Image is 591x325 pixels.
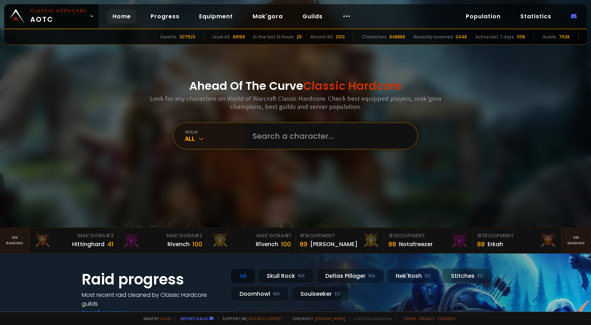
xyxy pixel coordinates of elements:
[295,228,384,253] a: #1Equipment89[PERSON_NAME]
[249,316,284,321] a: Buy me a coffee
[303,78,402,94] span: Classic Hardcore
[256,240,278,249] div: Rîvench
[437,316,456,321] a: Consent
[315,316,345,321] a: [DOMAIN_NAME]
[419,316,434,321] a: Privacy
[118,228,207,253] a: Mak'Gora#2Rivench100
[273,290,280,298] small: NA
[388,232,468,239] div: Equipment
[477,239,485,249] div: 88
[335,290,341,298] small: EU
[4,4,99,28] a: Classic HardcoreAOTC
[122,232,202,239] div: Mak'Gora
[248,123,409,149] input: Search a character...
[233,34,245,40] div: 68168
[30,8,87,14] small: Classic Hardcore
[300,239,307,249] div: 89
[160,316,171,321] a: a fan
[82,290,222,308] h4: Most recent raid cleaned by Classic Hardcore guilds
[388,232,396,239] span: # 2
[147,94,444,111] h3: Look for any characters on World of Warcraft Classic Hardcore. Check best equipped players, mak'g...
[561,228,591,253] a: Seeranking
[388,239,396,249] div: 88
[258,268,314,283] div: Skull Rock
[297,34,302,40] div: 25
[253,34,294,40] div: In the last 12 hours
[292,286,349,301] div: Soulseeker
[387,268,439,283] div: Nek'Rosh
[192,239,202,249] div: 100
[106,232,114,239] span: # 3
[399,240,433,249] div: Notafreezer
[145,9,185,24] a: Progress
[231,286,289,301] div: Doomhowl
[300,232,380,239] div: Equipment
[34,232,114,239] div: Mak'Gora
[477,232,485,239] span: # 3
[288,316,345,321] span: Checkout
[460,9,506,24] a: Population
[231,268,255,283] div: All
[30,8,87,25] span: AOTC
[300,232,306,239] span: # 1
[336,34,345,40] div: 2103
[559,34,570,40] div: 7538
[82,268,222,290] h1: Raid progress
[368,273,375,280] small: NA
[473,228,561,253] a: #3Equipment88Erkah
[185,135,244,143] div: All
[72,240,104,249] div: Hittinghard
[297,9,328,24] a: Guilds
[298,273,305,280] small: NA
[389,34,405,40] div: 848886
[477,273,483,280] small: EU
[403,316,417,321] a: Terms
[218,316,284,321] span: Support me,
[107,9,136,24] a: Home
[179,34,195,40] div: 207523
[477,232,557,239] div: Equipment
[442,268,492,283] div: Stitches
[160,34,177,40] div: Deaths
[384,228,473,253] a: #2Equipment88Notafreezer
[211,232,291,239] div: Mak'Gora
[414,34,453,40] div: Recently scanned
[350,316,392,321] span: v. d752d5 - production
[456,34,467,40] div: 3448
[247,9,288,24] a: Mak'gora
[362,34,387,40] div: Characters
[425,273,431,280] small: EU
[139,316,171,321] span: Made by
[310,34,333,40] div: Almost 60
[180,316,208,321] a: Report a bug
[212,34,230,40] div: Level 60
[167,240,190,249] div: Rivench
[30,228,118,253] a: Mak'Gora#3Hittinghard41
[185,129,244,135] div: realm
[281,239,291,249] div: 100
[517,34,525,40] div: 11116
[193,9,239,24] a: Equipment
[475,34,514,40] div: Active last 7 days
[207,228,295,253] a: Mak'Gora#1Rîvench100
[317,268,384,283] div: Defias Pillager
[107,239,114,249] div: 41
[310,240,357,249] div: [PERSON_NAME]
[284,232,291,239] span: # 1
[82,308,127,317] a: See all progress
[488,240,503,249] div: Erkah
[515,9,557,24] a: Statistics
[194,232,202,239] span: # 2
[189,77,402,94] h1: Ahead Of The Curve
[542,34,556,40] div: Guilds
